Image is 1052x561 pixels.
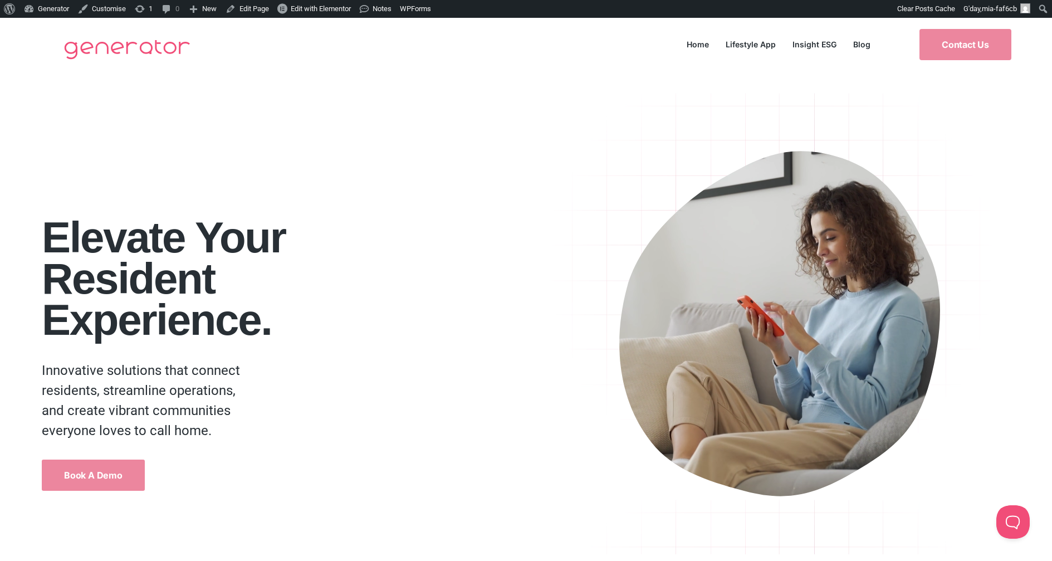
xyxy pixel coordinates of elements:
p: Innovative solutions that connect residents, streamline operations, and create vibrant communitie... [42,360,249,441]
a: Insight ESG [784,37,845,52]
a: Lifestyle App [717,37,784,52]
a: Contact Us [919,29,1011,60]
span: Edit with Elementor [291,4,351,13]
iframe: Toggle Customer Support [996,505,1030,539]
a: Home [678,37,717,52]
span: Contact Us [942,40,989,49]
a: Book a Demo [42,460,145,491]
nav: Menu [678,37,879,52]
h1: Elevate your Resident Experience. [42,217,538,340]
span: Book a Demo [64,471,123,480]
a: Blog [845,37,879,52]
span: mia-faf6cb [982,4,1017,13]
